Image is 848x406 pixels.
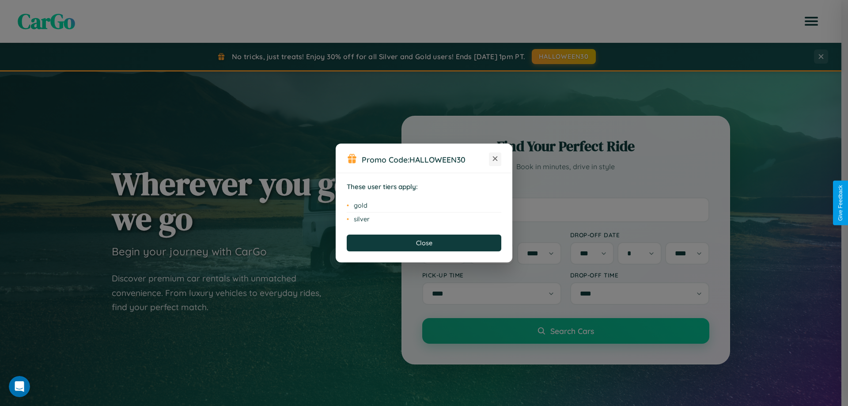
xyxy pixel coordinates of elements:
[409,155,466,164] b: HALLOWEEN30
[347,199,501,212] li: gold
[347,182,418,191] strong: These user tiers apply:
[347,235,501,251] button: Close
[347,212,501,226] li: silver
[9,376,30,397] iframe: Intercom live chat
[362,155,489,164] h3: Promo Code:
[837,185,844,221] div: Give Feedback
